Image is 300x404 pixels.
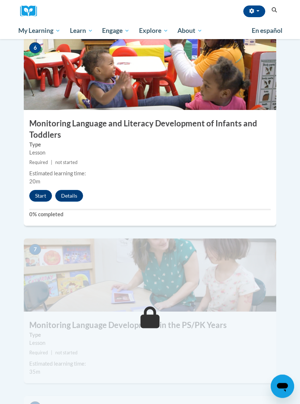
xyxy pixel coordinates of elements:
[55,350,78,356] span: not started
[29,141,271,149] label: Type
[177,26,202,35] span: About
[29,211,271,219] label: 0% completed
[20,5,42,17] a: Cox Campus
[29,190,52,202] button: Start
[29,331,271,339] label: Type
[20,5,42,17] img: Logo brand
[29,170,271,178] div: Estimated learning time:
[14,22,65,39] a: My Learning
[243,5,265,17] button: Account Settings
[29,179,40,185] span: 20m
[29,360,271,368] div: Estimated learning time:
[24,37,276,110] img: Course Image
[269,6,280,15] button: Search
[29,43,41,54] span: 6
[29,149,271,157] div: Lesson
[139,26,168,35] span: Explore
[55,160,78,165] span: not started
[252,27,282,34] span: En español
[51,160,52,165] span: |
[24,118,276,141] h3: Monitoring Language and Literacy Development of Infants and Toddlers
[24,239,276,312] img: Course Image
[29,339,271,347] div: Lesson
[55,190,83,202] button: Details
[102,26,130,35] span: Engage
[173,22,207,39] a: About
[13,22,287,39] div: Main menu
[134,22,173,39] a: Explore
[29,160,48,165] span: Required
[70,26,93,35] span: Learn
[29,244,41,255] span: 7
[18,26,60,35] span: My Learning
[97,22,134,39] a: Engage
[65,22,98,39] a: Learn
[51,350,52,356] span: |
[29,350,48,356] span: Required
[271,375,294,398] iframe: Button to launch messaging window
[24,320,276,331] h3: Monitoring Language Development in the PS/PK Years
[29,369,40,375] span: 35m
[247,23,287,38] a: En español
